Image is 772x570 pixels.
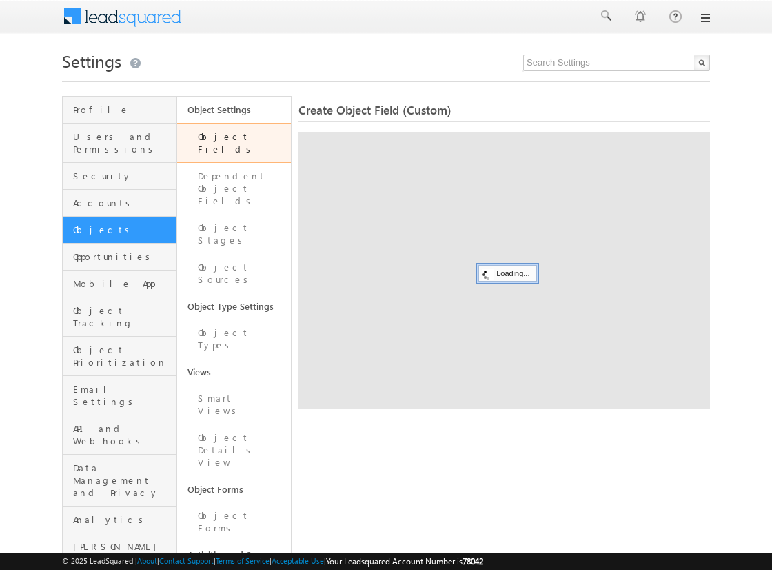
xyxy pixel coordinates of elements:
[177,542,292,568] a: Activities and Scores
[177,254,292,293] a: Object Sources
[73,277,173,290] span: Mobile App
[177,123,292,163] a: Object Fields
[73,540,173,553] span: [PERSON_NAME]
[177,97,292,123] a: Object Settings
[73,197,173,209] span: Accounts
[177,502,292,542] a: Object Forms
[63,533,176,560] a: [PERSON_NAME]
[73,224,173,236] span: Objects
[73,462,173,499] span: Data Management and Privacy
[73,170,173,182] span: Security
[63,244,176,271] a: Opportunities
[73,104,173,116] span: Profile
[63,271,176,297] a: Mobile App
[73,250,173,263] span: Opportunities
[216,556,270,565] a: Terms of Service
[63,163,176,190] a: Security
[272,556,324,565] a: Acceptable Use
[63,376,176,415] a: Email Settings
[463,556,483,567] span: 78042
[63,217,176,244] a: Objects
[137,556,157,565] a: About
[298,102,451,118] span: Create Object Field (Custom)
[159,556,214,565] a: Contact Support
[326,556,483,567] span: Your Leadsquared Account Number is
[62,50,121,72] span: Settings
[177,320,292,359] a: Object Types
[73,304,173,329] span: Object Tracking
[73,344,173,368] span: Object Prioritization
[177,476,292,502] a: Object Forms
[73,422,173,447] span: API and Webhooks
[177,385,292,424] a: Smart Views
[63,337,176,376] a: Object Prioritization
[177,359,292,385] a: Views
[177,163,292,215] a: Dependent Object Fields
[63,97,176,124] a: Profile
[63,415,176,455] a: API and Webhooks
[63,455,176,507] a: Data Management and Privacy
[177,215,292,254] a: Object Stages
[62,555,483,568] span: © 2025 LeadSquared | | | | |
[177,293,292,320] a: Object Type Settings
[63,124,176,163] a: Users and Permissions
[63,190,176,217] a: Accounts
[177,424,292,476] a: Object Details View
[478,265,537,282] div: Loading...
[73,383,173,408] span: Email Settings
[523,55,710,71] input: Search Settings
[63,507,176,533] a: Analytics
[73,130,173,155] span: Users and Permissions
[73,513,173,526] span: Analytics
[63,297,176,337] a: Object Tracking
